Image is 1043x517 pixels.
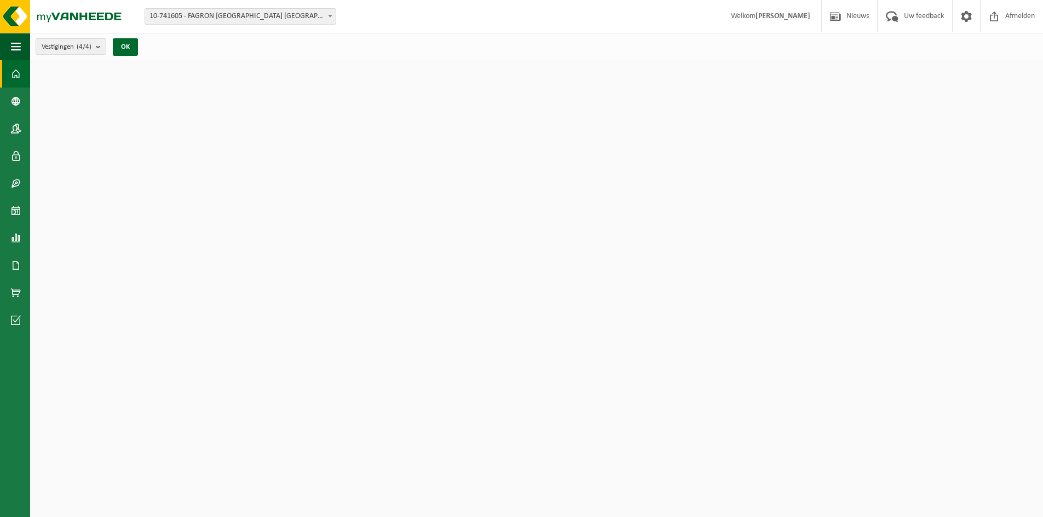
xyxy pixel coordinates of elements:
button: Vestigingen(4/4) [36,38,106,55]
span: 10-741605 - FAGRON BELGIUM NV - NAZARETH [145,8,336,25]
span: Vestigingen [42,39,91,55]
iframe: chat widget [5,493,183,517]
strong: [PERSON_NAME] [756,12,810,20]
count: (4/4) [77,43,91,50]
span: 10-741605 - FAGRON BELGIUM NV - NAZARETH [145,9,336,24]
button: OK [113,38,138,56]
